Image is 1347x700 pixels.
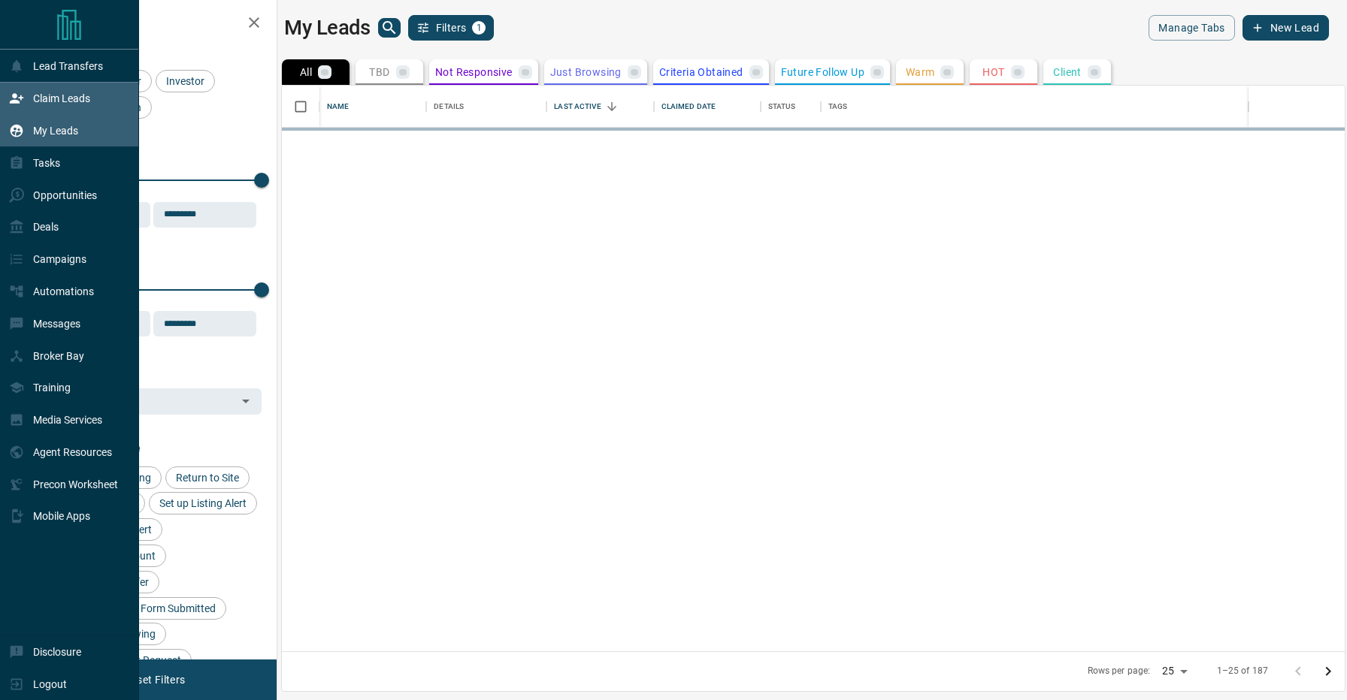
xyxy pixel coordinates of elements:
h1: My Leads [284,16,371,40]
div: Details [426,86,546,128]
div: Tags [828,86,848,128]
p: Rows per page: [1088,665,1151,677]
div: Name [319,86,426,128]
button: Reset Filters [114,667,195,692]
div: Claimed Date [654,86,761,128]
button: Filters1 [408,15,495,41]
button: Sort [601,96,622,117]
div: Status [768,86,796,128]
button: Go to next page [1313,656,1343,686]
button: Open [235,391,256,412]
p: Warm [906,67,935,77]
span: 1 [474,23,484,33]
p: TBD [369,67,389,77]
p: Criteria Obtained [659,67,743,77]
div: Claimed Date [661,86,716,128]
p: Not Responsive [435,67,513,77]
div: Set up Listing Alert [149,492,257,514]
div: Status [761,86,821,128]
p: 1–25 of 187 [1217,665,1268,677]
div: Details [434,86,464,128]
p: All [300,67,312,77]
p: Future Follow Up [781,67,864,77]
p: Client [1053,67,1081,77]
button: Manage Tabs [1149,15,1234,41]
div: Investor [156,70,215,92]
div: Tags [821,86,1249,128]
span: Return to Site [171,472,244,484]
span: Set up Listing Alert [154,497,252,509]
div: Last Active [554,86,601,128]
p: HOT [982,67,1004,77]
h2: Filters [48,15,262,33]
p: Just Browsing [550,67,622,77]
div: 25 [1156,660,1192,682]
button: New Lead [1243,15,1329,41]
div: Last Active [546,86,653,128]
div: Name [327,86,350,128]
div: Return to Site [165,466,250,489]
span: Investor [161,75,210,87]
button: search button [378,18,401,38]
